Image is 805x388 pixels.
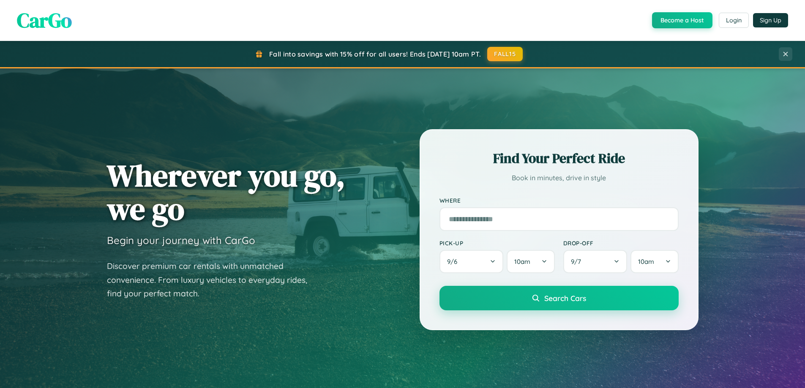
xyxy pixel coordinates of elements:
[563,239,679,247] label: Drop-off
[107,259,318,301] p: Discover premium car rentals with unmatched convenience. From luxury vehicles to everyday rides, ...
[107,234,255,247] h3: Begin your journey with CarGo
[507,250,554,273] button: 10am
[652,12,712,28] button: Become a Host
[17,6,72,34] span: CarGo
[753,13,788,27] button: Sign Up
[269,50,481,58] span: Fall into savings with 15% off for all users! Ends [DATE] 10am PT.
[487,47,523,61] button: FALL15
[439,149,679,168] h2: Find Your Perfect Ride
[571,258,585,266] span: 9 / 7
[439,286,679,310] button: Search Cars
[439,172,679,184] p: Book in minutes, drive in style
[439,239,555,247] label: Pick-up
[107,159,345,225] h1: Wherever you go, we go
[719,13,749,28] button: Login
[630,250,678,273] button: 10am
[563,250,628,273] button: 9/7
[514,258,530,266] span: 10am
[439,197,679,204] label: Where
[544,293,586,303] span: Search Cars
[447,258,461,266] span: 9 / 6
[638,258,654,266] span: 10am
[439,250,504,273] button: 9/6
